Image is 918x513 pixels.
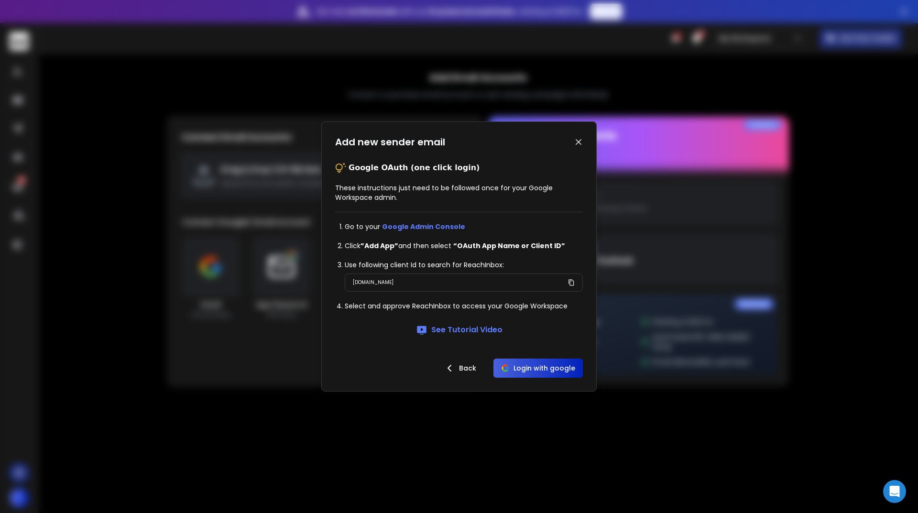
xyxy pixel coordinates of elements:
[453,241,565,251] strong: “OAuth App Name or Client ID”
[345,260,583,270] li: Use following client Id to search for ReachInbox:
[416,324,503,336] a: See Tutorial Video
[382,222,465,231] a: Google Admin Console
[335,183,583,202] p: These instructions just need to be followed once for your Google Workspace admin.
[349,162,480,174] p: Google OAuth (one click login)
[436,359,484,378] button: Back
[335,162,347,174] img: tips
[883,480,906,503] div: Open Intercom Messenger
[345,241,583,251] li: Click and then select
[361,241,398,251] strong: ”Add App”
[493,359,583,378] button: Login with google
[353,278,393,287] p: [DOMAIN_NAME]
[345,222,583,231] li: Go to your
[345,301,583,311] li: Select and approve ReachInbox to access your Google Workspace
[335,135,445,149] h1: Add new sender email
